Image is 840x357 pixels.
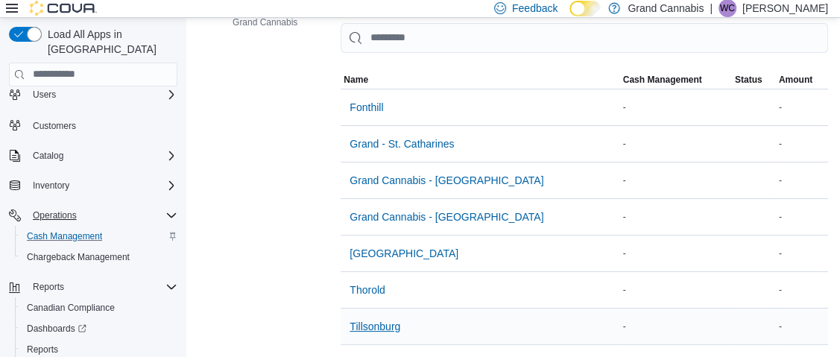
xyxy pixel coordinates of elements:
[27,302,115,314] span: Canadian Compliance
[3,84,183,105] button: Users
[30,1,97,16] img: Cova
[21,227,108,245] a: Cash Management
[512,1,558,16] span: Feedback
[732,71,776,89] button: Status
[776,171,828,189] div: -
[27,206,83,224] button: Operations
[27,116,177,134] span: Customers
[27,344,58,356] span: Reports
[15,247,183,268] button: Chargeback Management
[620,71,732,89] button: Cash Management
[3,205,183,226] button: Operations
[776,135,828,153] div: -
[344,238,464,268] button: [GEOGRAPHIC_DATA]
[776,244,828,262] div: -
[776,71,828,89] button: Amount
[344,312,406,341] button: Tillsonburg
[350,319,400,334] span: Tillsonburg
[33,120,76,132] span: Customers
[27,177,75,195] button: Inventory
[3,145,183,166] button: Catalog
[350,136,454,151] span: Grand - St. Catharines
[27,147,69,165] button: Catalog
[33,150,63,162] span: Catalog
[33,180,69,192] span: Inventory
[776,208,828,226] div: -
[341,71,619,89] button: Name
[21,320,92,338] a: Dashboards
[620,135,732,153] div: -
[15,318,183,339] a: Dashboards
[21,299,177,317] span: Canadian Compliance
[21,248,136,266] a: Chargeback Management
[620,244,732,262] div: -
[344,202,549,232] button: Grand Cannabis - [GEOGRAPHIC_DATA]
[21,248,177,266] span: Chargeback Management
[569,16,570,17] span: Dark Mode
[620,317,732,335] div: -
[33,89,56,101] span: Users
[27,278,70,296] button: Reports
[344,129,460,159] button: Grand - St. Catharines
[21,227,177,245] span: Cash Management
[620,281,732,299] div: -
[27,323,86,335] span: Dashboards
[27,251,130,263] span: Chargeback Management
[569,1,601,16] input: Dark Mode
[350,246,458,261] span: [GEOGRAPHIC_DATA]
[15,297,183,318] button: Canadian Compliance
[3,277,183,297] button: Reports
[27,147,177,165] span: Catalog
[21,320,177,338] span: Dashboards
[776,281,828,299] div: -
[27,278,177,296] span: Reports
[350,173,543,188] span: Grand Cannabis - [GEOGRAPHIC_DATA]
[623,74,702,86] span: Cash Management
[776,98,828,116] div: -
[27,117,82,135] a: Customers
[15,226,183,247] button: Cash Management
[779,74,812,86] span: Amount
[344,92,389,122] button: Fonthill
[620,171,732,189] div: -
[776,317,828,335] div: -
[344,165,549,195] button: Grand Cannabis - [GEOGRAPHIC_DATA]
[33,281,64,293] span: Reports
[42,27,177,57] span: Load All Apps in [GEOGRAPHIC_DATA]
[27,230,102,242] span: Cash Management
[350,209,543,224] span: Grand Cannabis - [GEOGRAPHIC_DATA]
[21,299,121,317] a: Canadian Compliance
[735,74,762,86] span: Status
[350,282,385,297] span: Thorold
[212,13,303,31] button: Grand Cannabis
[27,86,62,104] button: Users
[620,208,732,226] div: -
[233,16,297,28] span: Grand Cannabis
[341,23,828,53] input: This is a search bar. As you type, the results lower in the page will automatically filter.
[3,114,183,136] button: Customers
[620,98,732,116] div: -
[350,100,383,115] span: Fonthill
[344,74,368,86] span: Name
[27,177,177,195] span: Inventory
[3,175,183,196] button: Inventory
[33,209,77,221] span: Operations
[344,275,391,305] button: Thorold
[27,86,177,104] span: Users
[27,206,177,224] span: Operations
